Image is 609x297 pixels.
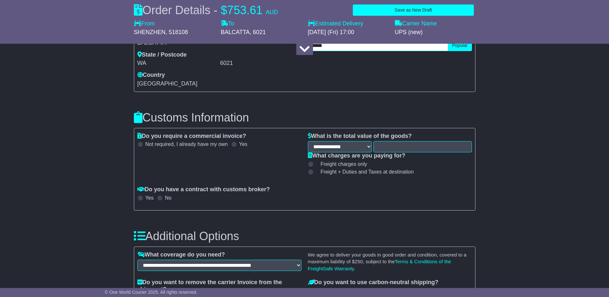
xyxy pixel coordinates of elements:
h3: Customs Information [134,111,475,124]
span: 250 [355,259,363,264]
span: SHENZHEN [134,29,166,35]
label: Do you want to use carbon-neutral shipping? [308,279,439,286]
label: Yes [239,141,248,147]
span: AUD [266,9,278,15]
label: To [221,20,234,27]
small: We agree to deliver your goods in good order and condition, covered to a maximum liability of $ ,... [308,252,467,271]
label: Yes [334,288,342,294]
span: , 518108 [166,29,188,35]
div: Order Details - [134,3,278,17]
span: , 6021 [250,29,266,35]
label: Freight charges only [313,161,367,167]
label: What coverage do you need? [137,251,225,258]
label: No [316,288,322,294]
div: WA [137,60,219,67]
label: State / Postcode [137,51,187,59]
span: $ [221,4,227,17]
label: Country [137,72,165,79]
span: 753.61 [227,4,263,17]
label: No [165,195,171,201]
label: Do you require a commercial invoice? [137,133,246,140]
div: 6021 [220,60,301,67]
div: UPS (new) [395,29,475,36]
span: BALCATTA [221,29,250,35]
label: Estimated Delivery [308,20,388,27]
a: Terms & Conditions of the FreightSafe Warranty [308,259,451,271]
label: Do you have a contract with customs broker? [137,186,270,193]
label: Carrier Name [395,20,437,27]
span: © One World Courier 2025. All rights reserved. [105,290,197,295]
label: Not required, I already have my own [145,141,228,147]
span: [GEOGRAPHIC_DATA] [137,80,197,87]
div: [DATE] (Fri) 17:00 [308,29,388,36]
h3: Additional Options [134,230,475,243]
label: Do you want to remove the carrier Invoice from the shipment? [137,279,301,293]
button: Save as New Draft [353,4,474,16]
label: From [134,20,155,27]
label: What charges are you paying for? [308,152,405,159]
label: Yes [145,195,154,201]
span: Freight + Duties and Taxes at destination [321,169,414,175]
label: What is the total value of the goods? [308,133,412,140]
